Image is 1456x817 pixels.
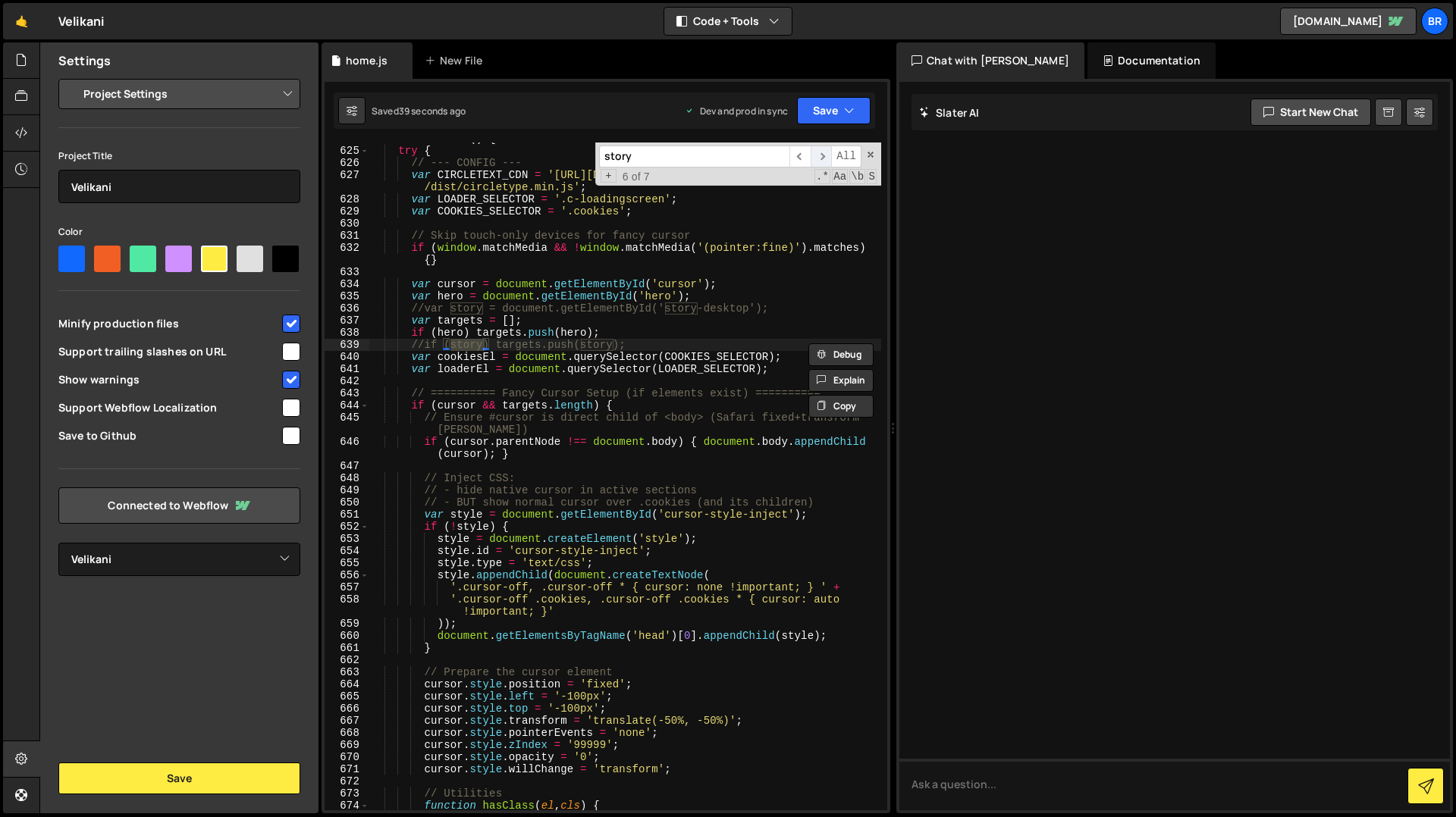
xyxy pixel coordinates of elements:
div: 665 [325,690,369,703]
span: Whole Word Search [849,169,865,184]
div: 671 [325,763,369,775]
div: 674 [325,800,369,812]
div: 626 [325,157,369,169]
div: 645 [325,412,369,436]
span: Save to Github [58,428,280,443]
div: 664 [325,678,369,690]
div: 644 [325,399,369,412]
div: 658 [325,593,369,618]
div: 637 [325,315,369,327]
span: 6 of 7 [617,171,656,183]
a: Connected to Webflow [58,487,300,524]
div: 648 [325,472,369,484]
div: 670 [325,751,369,763]
span: Show warnings [58,372,280,387]
div: 641 [325,363,369,375]
div: home.js [346,53,388,68]
span: Support trailing slashes on URL [58,344,280,359]
div: 654 [325,545,369,557]
div: 661 [325,642,369,654]
div: 666 [325,703,369,715]
div: 628 [325,193,369,205]
span: ​ [811,146,832,167]
div: 650 [325,496,369,509]
span: Support Webflow Localization [58,400,280,415]
div: 647 [325,460,369,472]
div: 632 [325,242,369,266]
span: CaseSensitive Search [832,169,848,184]
div: 39 seconds ago [399,105,466,117]
span: ​ [789,146,811,167]
button: Save [797,97,871,124]
button: Save [58,762,300,794]
div: 668 [325,727,369,739]
h2: Settings [58,52,111,69]
div: 656 [325,569,369,581]
div: 673 [325,787,369,800]
div: 653 [325,533,369,545]
button: Code + Tools [664,8,792,35]
div: 634 [325,278,369,290]
div: 657 [325,581,369,593]
div: 672 [325,775,369,787]
div: Velikani [58,12,104,30]
a: [DOMAIN_NAME] [1280,8,1417,35]
div: 631 [325,230,369,242]
div: 638 [325,327,369,339]
div: 646 [325,436,369,460]
div: 627 [325,169,369,193]
div: 659 [325,618,369,630]
div: 662 [325,654,369,666]
div: 669 [325,739,369,751]
span: Alt-Enter [831,146,861,167]
div: 651 [325,509,369,521]
div: 649 [325,484,369,496]
div: 642 [325,375,369,387]
div: 629 [325,205,369,218]
div: 652 [325,521,369,533]
div: 663 [325,666,369,678]
div: 660 [325,630,369,642]
span: Toggle Replace mode [601,169,617,183]
span: Search In Selection [867,169,877,184]
button: Copy [808,395,874,418]
a: 🤙 [3,3,40,39]
div: 643 [325,387,369,399]
div: 635 [325,290,369,302]
div: 639 [325,339,369,351]
div: 630 [325,218,369,230]
h2: Slater AI [919,105,980,120]
input: Search for [599,146,789,167]
span: RegExp Search [814,169,830,184]
input: Project name [58,170,300,203]
span: Minify production files [58,316,280,331]
div: 625 [325,145,369,157]
div: 655 [325,557,369,569]
a: Br [1421,8,1448,35]
div: Dev and prod in sync [685,105,788,117]
div: 667 [325,715,369,727]
div: Saved [372,105,466,117]
div: Chat with [PERSON_NAME] [896,42,1084,79]
div: 640 [325,351,369,363]
div: New File [425,53,488,68]
div: 636 [325,302,369,315]
div: Documentation [1087,42,1216,79]
label: Color [58,224,83,239]
button: Start new chat [1250,99,1371,126]
label: Project Title [58,149,112,164]
div: 633 [325,266,369,278]
button: Explain [808,369,874,392]
button: Debug [808,343,874,366]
